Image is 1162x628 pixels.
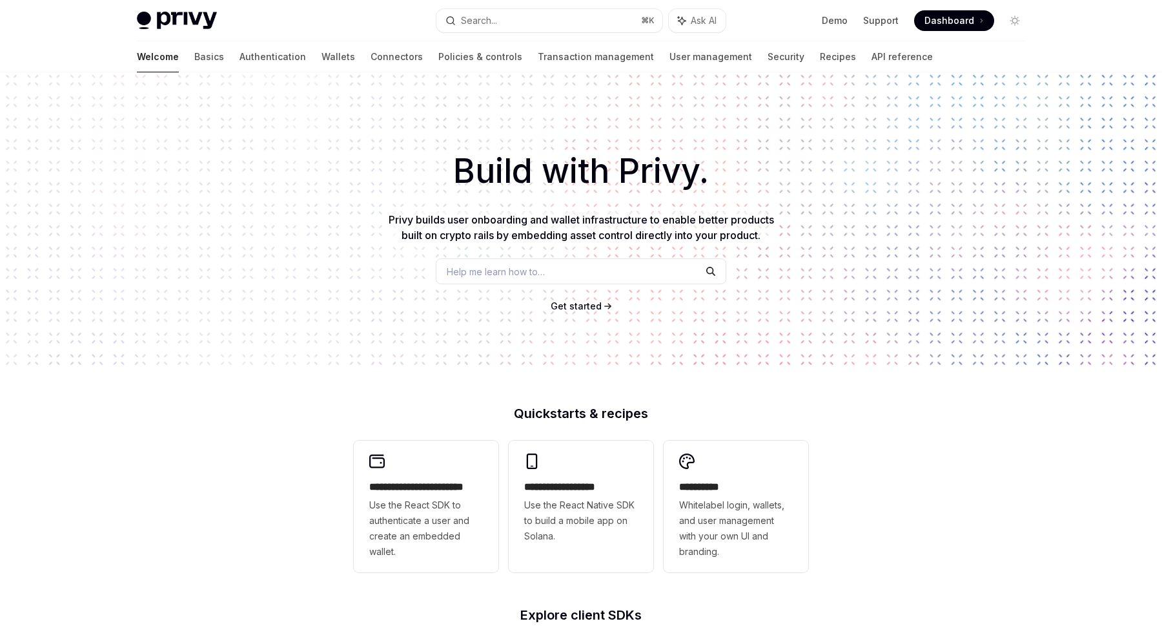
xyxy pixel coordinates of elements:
img: light logo [137,12,217,30]
a: API reference [871,41,933,72]
span: Privy builds user onboarding and wallet infrastructure to enable better products built on crypto ... [389,213,774,242]
span: Ask AI [691,14,717,27]
a: **** *****Whitelabel login, wallets, and user management with your own UI and branding. [664,441,808,572]
h1: Build with Privy. [21,146,1141,196]
a: Basics [194,41,224,72]
span: Get started [551,300,602,311]
h2: Explore client SDKs [354,609,808,622]
h2: Quickstarts & recipes [354,407,808,420]
a: Support [863,14,899,27]
span: Use the React Native SDK to build a mobile app on Solana. [524,497,638,544]
button: Toggle dark mode [1004,10,1025,31]
a: Transaction management [538,41,654,72]
button: Ask AI [669,9,726,32]
a: Get started [551,300,602,313]
a: Security [768,41,804,72]
a: Policies & controls [438,41,522,72]
span: Help me learn how to… [447,265,545,278]
a: Demo [822,14,848,27]
a: Recipes [820,41,856,72]
a: User management [669,41,752,72]
a: Dashboard [914,10,994,31]
div: Search... [461,13,497,28]
button: Search...⌘K [436,9,662,32]
a: **** **** **** ***Use the React Native SDK to build a mobile app on Solana. [509,441,653,572]
span: Whitelabel login, wallets, and user management with your own UI and branding. [679,497,793,560]
a: Welcome [137,41,179,72]
a: Wallets [321,41,355,72]
span: Dashboard [924,14,974,27]
span: ⌘ K [641,16,655,26]
span: Use the React SDK to authenticate a user and create an embedded wallet. [369,497,483,560]
a: Connectors [371,41,423,72]
a: Authentication [240,41,306,72]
